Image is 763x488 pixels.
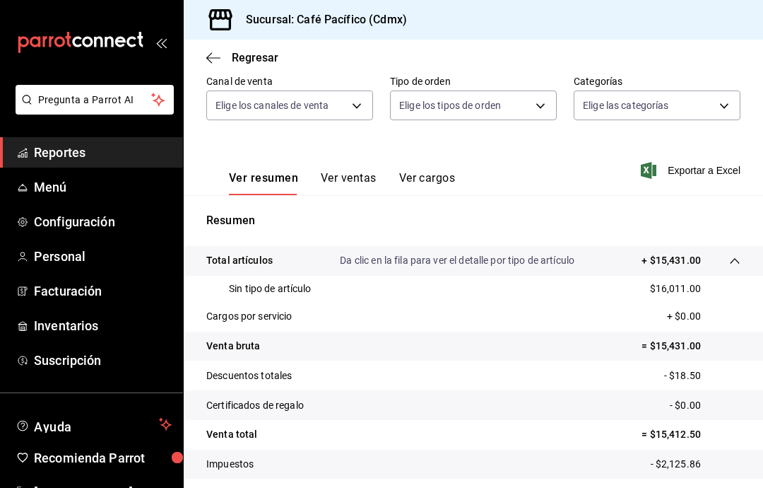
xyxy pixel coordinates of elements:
[34,281,172,301] span: Facturación
[34,351,172,370] span: Suscripción
[206,368,292,383] p: Descuentos totales
[206,51,278,64] button: Regresar
[235,11,407,28] h3: Sucursal: Café Pacífico (Cdmx)
[206,427,257,442] p: Venta total
[206,457,254,472] p: Impuestos
[206,339,260,354] p: Venta bruta
[34,316,172,335] span: Inventarios
[650,281,701,296] p: $16,011.00
[641,339,740,354] p: = $15,431.00
[321,171,377,195] button: Ver ventas
[583,98,669,112] span: Elige las categorías
[651,457,740,472] p: - $2,125.86
[670,398,740,413] p: - $0.00
[215,98,329,112] span: Elige los canales de venta
[229,171,298,195] button: Ver resumen
[206,309,292,324] p: Cargos por servicio
[34,178,172,197] span: Menú
[206,76,373,86] label: Canal de venta
[340,253,574,268] p: Da clic en la fila para ver el detalle por tipo de artículo
[34,448,172,467] span: Recomienda Parrot
[34,416,153,433] span: Ayuda
[399,171,456,195] button: Ver cargos
[229,171,455,195] div: navigation tabs
[641,427,740,442] p: = $15,412.50
[641,253,701,268] p: + $15,431.00
[667,309,740,324] p: + $0.00
[390,76,557,86] label: Tipo de orden
[399,98,501,112] span: Elige los tipos de orden
[206,253,273,268] p: Total artículos
[229,281,312,296] p: Sin tipo de artículo
[38,93,152,108] span: Pregunta a Parrot AI
[34,247,172,266] span: Personal
[34,212,172,231] span: Configuración
[664,368,740,383] p: - $18.50
[232,51,278,64] span: Regresar
[206,398,304,413] p: Certificados de regalo
[34,143,172,162] span: Reportes
[155,37,167,48] button: open_drawer_menu
[206,212,740,229] p: Resumen
[10,103,174,117] a: Pregunta a Parrot AI
[16,85,174,115] button: Pregunta a Parrot AI
[574,76,740,86] label: Categorías
[644,162,740,179] button: Exportar a Excel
